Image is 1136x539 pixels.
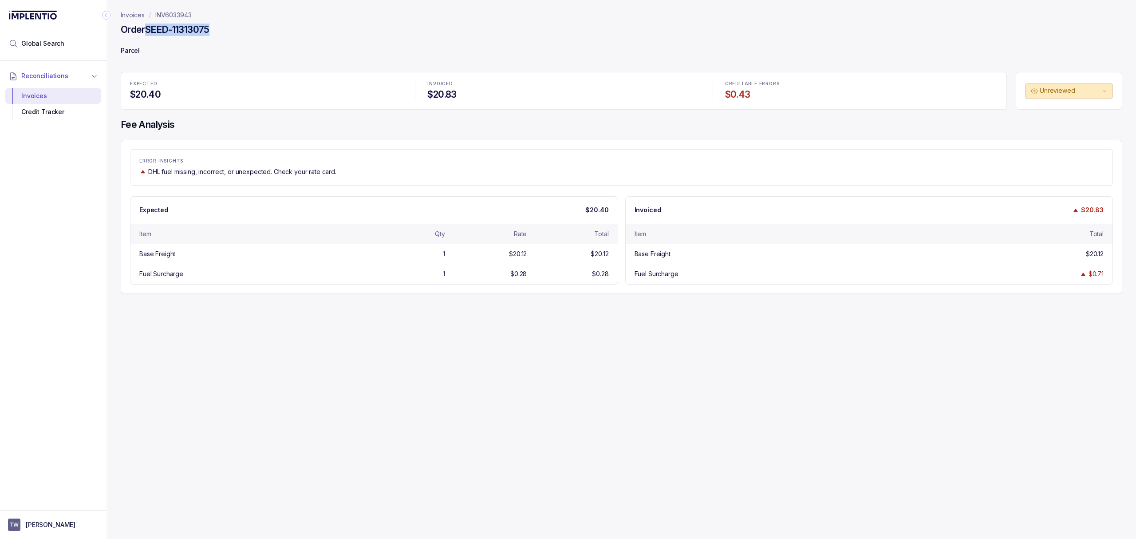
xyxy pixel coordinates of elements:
div: Total [594,230,608,238]
img: trend image [139,168,146,175]
span: Global Search [21,39,64,48]
div: Credit Tracker [12,104,94,120]
p: CREDITABLE ERRORS [725,81,998,87]
p: $20.83 [1081,206,1104,214]
p: [PERSON_NAME] [26,520,75,529]
h4: $20.83 [427,88,700,101]
button: Unreviewed [1025,83,1113,99]
p: Parcel [121,43,1122,60]
h4: Fee Analysis [121,119,1122,131]
p: EXPECTED [130,81,402,87]
div: $0.28 [592,269,608,278]
button: User initials[PERSON_NAME] [8,519,99,531]
h4: $20.40 [130,88,402,101]
img: trend image [1080,271,1087,277]
button: Reconciliations [5,66,101,86]
div: Base Freight [139,250,175,258]
a: Invoices [121,11,145,20]
span: User initials [8,519,20,531]
div: Rate [514,230,527,238]
div: $20.12 [509,250,527,258]
div: $0.28 [510,269,527,278]
div: Collapse Icon [101,10,112,20]
p: DHL fuel missing, incorrect, or unexpected. Check your rate card. [148,167,336,176]
div: 1 [443,250,445,258]
p: Expected [139,206,168,214]
p: Invoiced [635,206,661,214]
img: trend image [1072,207,1079,214]
div: Invoices [12,88,94,104]
div: Item [635,230,646,238]
h4: $0.43 [725,88,998,101]
div: Item [139,230,151,238]
p: Unreviewed [1040,86,1100,95]
div: Reconciliations [5,86,101,122]
div: $0.71 [1089,269,1104,278]
div: Total [1089,230,1104,238]
span: Reconciliations [21,71,68,80]
nav: breadcrumb [121,11,192,20]
div: Fuel Surcharge [139,269,183,278]
div: $20.12 [591,250,608,258]
div: Qty [435,230,445,238]
p: INVOICED [427,81,700,87]
h4: Order SEED-11313075 [121,24,209,36]
p: $20.40 [585,206,608,214]
div: $20.12 [1086,250,1104,258]
div: Base Freight [635,250,671,258]
div: Fuel Surcharge [635,269,678,278]
p: ERROR INSIGHTS [139,159,1104,164]
div: 1 [443,269,445,278]
a: INV6033943 [155,11,192,20]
